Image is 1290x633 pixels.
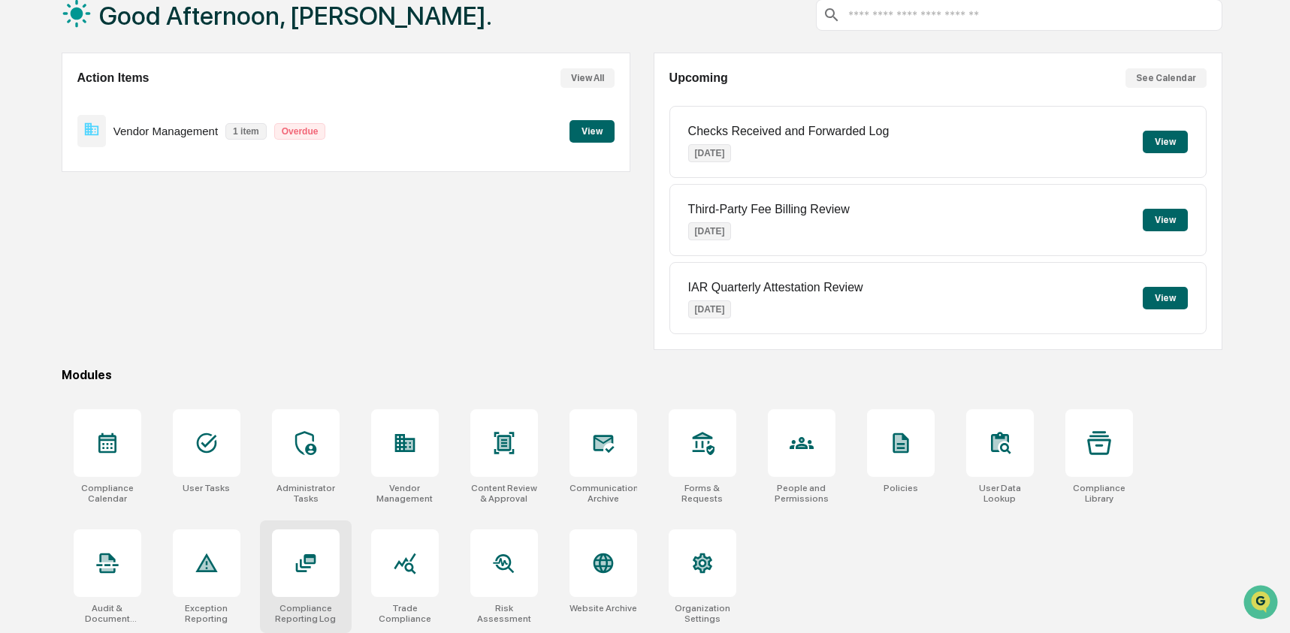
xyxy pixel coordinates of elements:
div: Compliance Library [1065,483,1133,504]
div: Start new chat [51,115,246,130]
div: Website Archive [569,603,637,613]
span: Data Lookup [30,218,95,233]
div: Communications Archive [569,483,637,504]
p: [DATE] [688,222,732,240]
button: View [569,120,615,143]
div: 🔎 [15,219,27,231]
button: View All [560,68,615,88]
span: Pylon [150,255,182,266]
p: How can we help? [15,32,273,56]
p: Checks Received and Forwarded Log [688,125,890,138]
p: Overdue [274,123,326,140]
p: IAR Quarterly Attestation Review [688,281,863,294]
a: 🔎Data Lookup [9,212,101,239]
a: Powered byPylon [106,254,182,266]
div: Trade Compliance [371,603,439,624]
a: 🖐️Preclearance [9,183,103,210]
button: Start new chat [255,119,273,137]
button: See Calendar [1125,68,1207,88]
div: Audit & Document Logs [74,603,141,624]
img: 1746055101610-c473b297-6a78-478c-a979-82029cc54cd1 [15,115,42,142]
div: We're available if you need us! [51,130,190,142]
a: View [569,123,615,137]
div: Content Review & Approval [470,483,538,504]
div: Administrator Tasks [272,483,340,504]
h2: Upcoming [669,71,728,85]
div: Forms & Requests [669,483,736,504]
div: Vendor Management [371,483,439,504]
p: Vendor Management [113,125,218,137]
div: User Data Lookup [966,483,1034,504]
p: Third-Party Fee Billing Review [688,203,850,216]
span: Preclearance [30,189,97,204]
span: Attestations [124,189,186,204]
div: Risk Assessment [470,603,538,624]
button: View [1143,287,1188,309]
div: Exception Reporting [173,603,240,624]
button: View [1143,209,1188,231]
div: Compliance Reporting Log [272,603,340,624]
div: 🖐️ [15,191,27,203]
p: 1 item [225,123,267,140]
a: 🗄️Attestations [103,183,192,210]
p: [DATE] [688,144,732,162]
div: Compliance Calendar [74,483,141,504]
div: Modules [62,368,1222,382]
button: View [1143,131,1188,153]
div: 🗄️ [109,191,121,203]
div: Organization Settings [669,603,736,624]
p: [DATE] [688,300,732,318]
div: People and Permissions [768,483,835,504]
div: Policies [884,483,918,493]
h2: Action Items [77,71,150,85]
h1: Good Afternoon, [PERSON_NAME]. [99,1,492,31]
iframe: Open customer support [1242,583,1282,624]
div: User Tasks [183,483,230,493]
